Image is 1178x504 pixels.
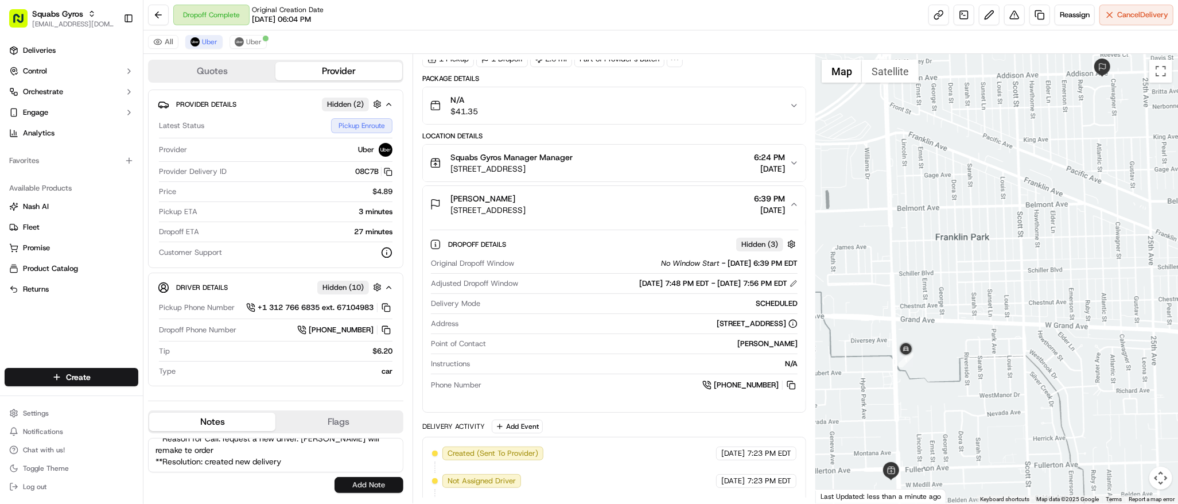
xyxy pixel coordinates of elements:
[736,237,799,251] button: Hidden (3)
[5,5,119,32] button: Squabs Gyros[EMAIL_ADDRESS][DOMAIN_NAME]
[862,60,919,83] button: Show satellite imagery
[202,37,217,46] span: Uber
[5,124,138,142] a: Analytics
[195,113,209,127] button: Start new chat
[816,489,946,503] div: Last Updated: less than a minute ago
[5,405,138,421] button: Settings
[5,280,138,298] button: Returns
[1149,467,1172,490] button: Map camera controls
[431,258,514,269] span: Original Dropoff Window
[422,131,806,141] div: Location Details
[431,359,470,369] span: Instructions
[722,258,725,269] span: -
[819,489,857,503] a: Open this area in Google Maps (opens a new window)
[39,110,188,121] div: Start new chat
[322,282,364,293] span: Hidden ( 10 )
[1117,10,1168,20] span: Cancel Delivery
[980,495,1029,503] button: Keyboard shortcuts
[159,227,199,237] span: Dropoff ETA
[159,187,176,197] span: Price
[11,110,32,130] img: 1736555255976-a54dd68f-1ca7-489b-9aae-adbdc363a1c4
[1106,496,1122,502] a: Terms (opens in new tab)
[97,168,106,177] div: 💻
[741,239,778,250] span: Hidden ( 3 )
[39,121,145,130] div: We're available if you need us!
[81,194,139,203] a: Powered byPylon
[5,368,138,386] button: Create
[5,218,138,237] button: Fleet
[11,11,34,34] img: Nash
[422,74,806,83] div: Package Details
[246,37,262,46] span: Uber
[23,66,47,76] span: Control
[159,247,222,258] span: Customer Support
[9,243,134,253] a: Promise
[728,258,798,269] span: [DATE] 6:39 PM EDT
[32,8,83,20] button: Squabs Gyros
[176,100,236,109] span: Provider Details
[23,87,63,97] span: Orchestrate
[108,166,184,178] span: API Documentation
[252,14,311,25] span: [DATE] 06:04 PM
[5,41,138,60] a: Deliveries
[322,97,384,111] button: Hidden (2)
[252,5,324,14] span: Original Creation Date
[5,424,138,440] button: Notifications
[822,60,862,83] button: Show street map
[423,223,806,412] div: [PERSON_NAME][STREET_ADDRESS]6:39 PM[DATE]
[5,197,138,216] button: Nash AI
[899,352,913,367] div: 1
[9,201,134,212] a: Nash AI
[23,284,49,294] span: Returns
[159,325,236,335] span: Dropoff Phone Number
[246,301,392,314] a: +1 312 766 6835 ext. 67104983
[23,107,48,118] span: Engage
[190,37,200,46] img: uber-new-logo.jpeg
[23,445,65,455] span: Chat with us!
[297,324,392,336] a: [PHONE_NUMBER]
[372,187,392,197] span: $4.89
[448,448,538,459] span: Created (Sent To Provider)
[9,284,134,294] a: Returns
[450,204,526,216] span: [STREET_ADDRESS]
[309,325,374,335] span: [PHONE_NUMBER]
[23,464,69,473] span: Toggle Theme
[721,448,745,459] span: [DATE]
[448,476,516,486] span: Not Assigned Driver
[275,413,402,431] button: Flags
[23,243,50,253] span: Promise
[185,35,223,49] button: Uber
[1129,496,1175,502] a: Report a map error
[275,62,402,80] button: Provider
[149,413,275,431] button: Notes
[5,103,138,122] button: Engage
[747,476,791,486] span: 7:23 PM EDT
[1036,496,1099,502] span: Map data ©2025 Google
[327,99,364,110] span: Hidden ( 2 )
[159,346,170,356] span: Tip
[335,477,403,493] button: Add Note
[358,145,374,155] span: Uber
[379,143,392,157] img: uber-new-logo.jpeg
[1060,10,1090,20] span: Reassign
[180,366,392,377] div: car
[1099,5,1173,25] button: CancelDelivery
[148,35,178,49] button: All
[431,319,458,329] span: Address
[491,339,798,349] div: [PERSON_NAME]
[32,20,114,29] button: [EMAIL_ADDRESS][DOMAIN_NAME]
[11,168,21,177] div: 📗
[149,62,275,80] button: Quotes
[5,62,138,80] button: Control
[5,259,138,278] button: Product Catalog
[23,409,49,418] span: Settings
[11,46,209,64] p: Welcome 👋
[23,482,46,491] span: Log out
[30,74,207,86] input: Got a question? Start typing here...
[66,371,91,383] span: Create
[158,278,394,297] button: Driver DetailsHidden (10)
[754,152,785,163] span: 6:24 PM
[5,179,138,197] div: Available Products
